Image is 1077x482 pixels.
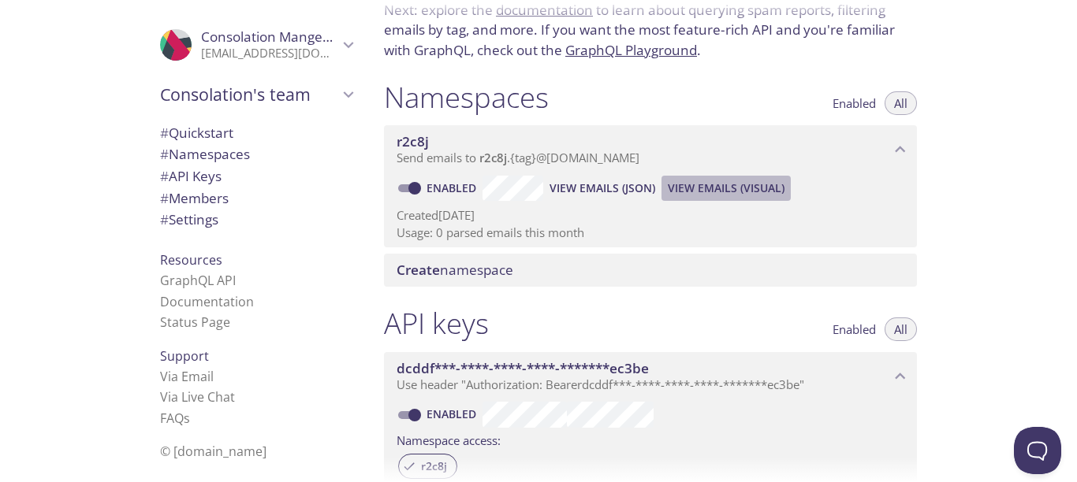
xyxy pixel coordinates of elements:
a: Enabled [424,180,483,195]
h1: API keys [384,306,489,341]
div: r2c8j [398,454,457,479]
span: Quickstart [160,124,233,142]
div: r2c8j namespace [384,125,917,174]
span: Consolation Mangena [201,28,339,46]
a: Via Email [160,368,214,385]
span: Send emails to . {tag} @[DOMAIN_NAME] [397,150,639,165]
iframe: Help Scout Beacon - Open [1014,427,1061,474]
div: Consolation's team [147,74,365,115]
div: Consolation Mangena [147,19,365,71]
div: Create namespace [384,254,917,287]
span: r2c8j [479,150,507,165]
span: # [160,210,169,228]
p: Usage: 0 parsed emails this month [397,224,904,241]
span: View Emails (Visual) [668,179,784,198]
label: Namespace access: [397,428,501,450]
button: Enabled [823,91,885,115]
span: r2c8j [397,132,429,150]
span: Members [160,189,229,207]
a: Documentation [160,293,254,310]
span: Support [160,347,209,365]
span: View Emails (JSON) [550,179,655,198]
span: Settings [160,210,218,228]
div: Namespaces [147,143,365,165]
span: © [DOMAIN_NAME] [160,443,266,460]
span: # [160,189,169,207]
p: Created [DATE] [397,207,904,224]
a: Via Live Chat [160,388,235,406]
button: All [885,91,917,115]
a: GraphQL API [160,272,236,289]
span: Resources [160,251,222,269]
div: API Keys [147,165,365,187]
span: Create [397,261,440,279]
button: Enabled [823,317,885,341]
span: s [184,410,190,427]
h1: Namespaces [384,80,549,115]
div: Team Settings [147,209,365,231]
span: Namespaces [160,145,250,163]
a: FAQ [160,410,190,427]
div: Quickstart [147,122,365,144]
span: # [160,124,169,142]
a: Status Page [160,313,230,331]
a: Enabled [424,406,483,421]
button: All [885,317,917,341]
button: View Emails (JSON) [543,176,661,201]
div: Members [147,187,365,209]
p: [EMAIL_ADDRESS][DOMAIN_NAME] [201,46,338,61]
span: # [160,145,169,163]
button: View Emails (Visual) [661,176,791,201]
a: GraphQL Playground [565,41,697,59]
span: Consolation's team [160,83,338,106]
span: namespace [397,261,513,279]
span: # [160,167,169,185]
span: API Keys [160,167,222,185]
